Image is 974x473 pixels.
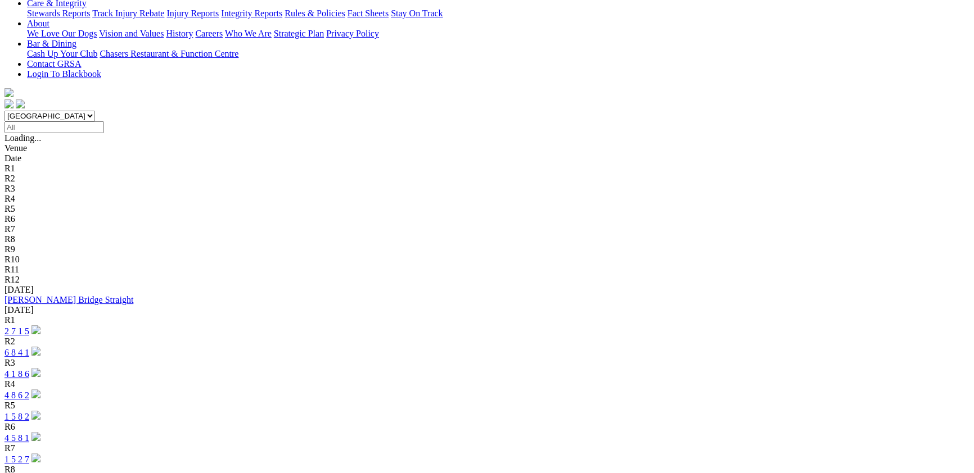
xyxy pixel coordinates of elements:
div: [DATE] [4,305,970,315]
span: Loading... [4,133,41,143]
input: Select date [4,121,104,133]
div: R6 [4,214,970,224]
a: 6 8 4 1 [4,348,29,357]
a: Integrity Reports [221,8,282,18]
a: 4 5 8 1 [4,433,29,443]
a: [PERSON_NAME] Bridge Straight [4,295,133,304]
img: play-circle.svg [31,432,40,441]
a: 4 8 6 2 [4,390,29,400]
img: play-circle.svg [31,325,40,334]
a: Strategic Plan [274,29,324,38]
a: Track Injury Rebate [92,8,164,18]
div: R4 [4,194,970,204]
div: Date [4,153,970,163]
a: Careers [195,29,223,38]
img: play-circle.svg [31,411,40,420]
div: R11 [4,265,970,275]
a: 2 7 1 5 [4,326,29,336]
a: Stay On Track [391,8,443,18]
div: R4 [4,379,970,389]
div: R3 [4,184,970,194]
div: R8 [4,234,970,244]
img: play-circle.svg [31,368,40,377]
img: play-circle.svg [31,389,40,398]
div: R2 [4,336,970,347]
a: Rules & Policies [285,8,345,18]
a: Injury Reports [166,8,219,18]
div: R10 [4,254,970,265]
a: We Love Our Dogs [27,29,97,38]
a: Bar & Dining [27,39,76,48]
a: Cash Up Your Club [27,49,97,58]
div: R5 [4,401,970,411]
div: Bar & Dining [27,49,970,59]
a: Vision and Values [99,29,164,38]
div: R5 [4,204,970,214]
img: facebook.svg [4,99,13,108]
div: R9 [4,244,970,254]
a: Who We Are [225,29,272,38]
a: Stewards Reports [27,8,90,18]
div: R2 [4,174,970,184]
div: Care & Integrity [27,8,970,19]
a: 4 1 8 6 [4,369,29,379]
a: 1 5 2 7 [4,454,29,464]
div: About [27,29,970,39]
a: Login To Blackbook [27,69,101,79]
div: R3 [4,358,970,368]
img: logo-grsa-white.png [4,88,13,97]
a: 1 5 8 2 [4,412,29,421]
img: play-circle.svg [31,347,40,356]
a: Fact Sheets [348,8,389,18]
div: R7 [4,224,970,234]
div: R12 [4,275,970,285]
a: History [166,29,193,38]
div: R7 [4,443,970,453]
img: play-circle.svg [31,453,40,462]
div: Venue [4,143,970,153]
div: R1 [4,163,970,174]
div: R1 [4,315,970,325]
a: Chasers Restaurant & Function Centre [100,49,238,58]
a: Contact GRSA [27,59,81,69]
a: About [27,19,49,28]
a: Privacy Policy [326,29,379,38]
div: R6 [4,422,970,432]
img: twitter.svg [16,99,25,108]
div: [DATE] [4,285,970,295]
